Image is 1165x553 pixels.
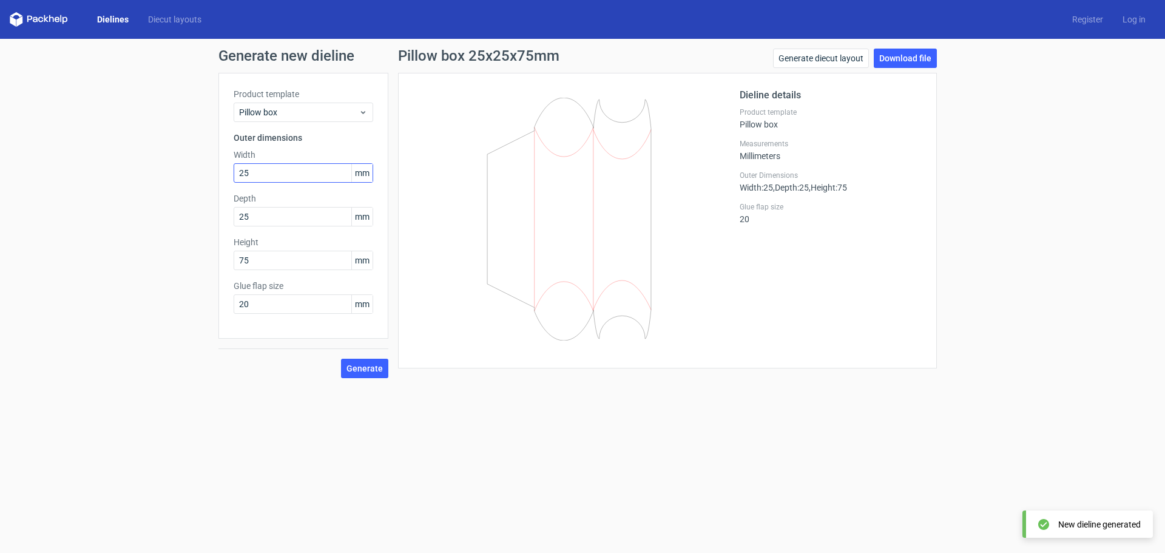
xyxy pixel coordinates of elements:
span: Width : 25 [740,183,773,192]
a: Register [1062,13,1113,25]
label: Width [234,149,373,161]
h1: Pillow box 25x25x75mm [398,49,559,63]
a: Dielines [87,13,138,25]
h3: Outer dimensions [234,132,373,144]
a: Diecut layouts [138,13,211,25]
span: mm [351,295,373,313]
label: Measurements [740,139,922,149]
span: , Depth : 25 [773,183,809,192]
a: Log in [1113,13,1155,25]
span: , Height : 75 [809,183,847,192]
label: Product template [740,107,922,117]
label: Outer Dimensions [740,171,922,180]
h2: Dieline details [740,88,922,103]
label: Glue flap size [234,280,373,292]
button: Generate [341,359,388,378]
a: Generate diecut layout [773,49,869,68]
span: mm [351,208,373,226]
label: Product template [234,88,373,100]
label: Height [234,236,373,248]
h1: Generate new dieline [218,49,947,63]
div: Millimeters [740,139,922,161]
span: Pillow box [239,106,359,118]
div: New dieline generated [1058,518,1141,531]
div: Pillow box [740,107,922,129]
a: Download file [874,49,937,68]
label: Glue flap size [740,202,922,212]
span: mm [351,251,373,270]
span: mm [351,164,373,182]
div: 20 [740,202,922,224]
span: Generate [346,364,383,373]
label: Depth [234,192,373,205]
